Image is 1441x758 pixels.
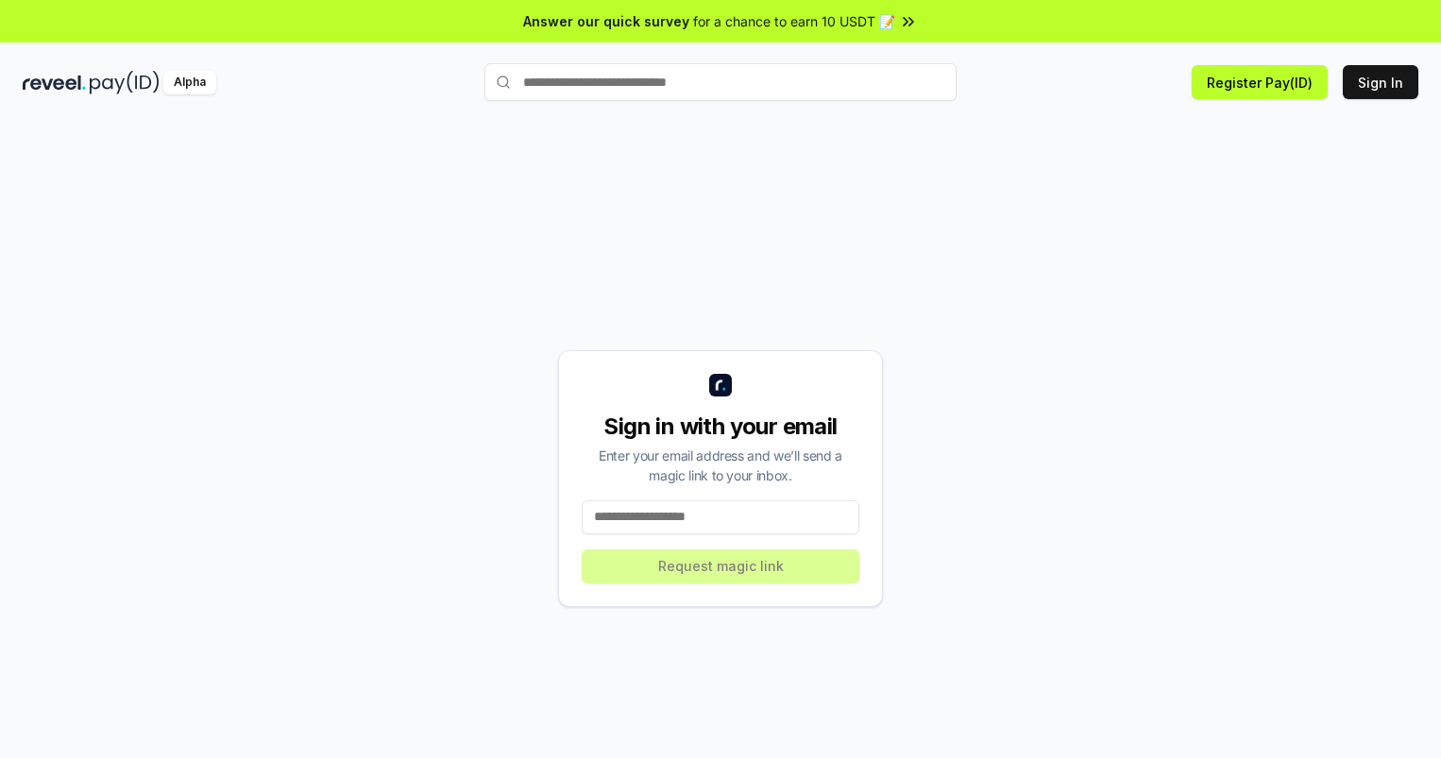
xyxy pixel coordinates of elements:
span: for a chance to earn 10 USDT 📝 [693,11,895,31]
button: Sign In [1343,65,1418,99]
img: logo_small [709,374,732,396]
img: pay_id [90,71,160,94]
img: reveel_dark [23,71,86,94]
div: Sign in with your email [582,412,859,442]
button: Register Pay(ID) [1192,65,1328,99]
div: Alpha [163,71,216,94]
div: Enter your email address and we’ll send a magic link to your inbox. [582,446,859,485]
span: Answer our quick survey [523,11,689,31]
